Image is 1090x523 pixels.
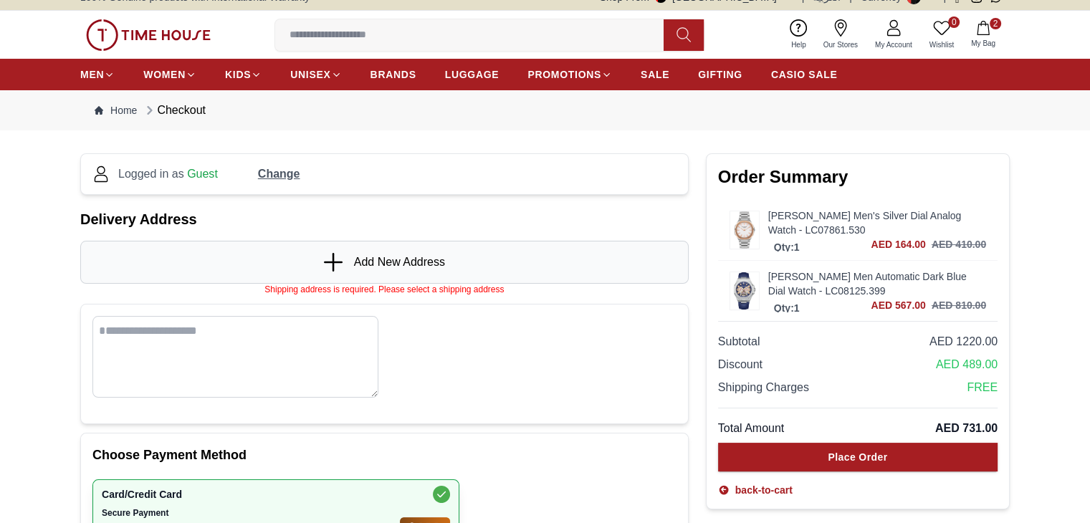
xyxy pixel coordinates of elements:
[80,284,689,295] div: Shipping address is required. Please select a shipping address
[768,208,986,237] a: [PERSON_NAME] Men's Silver Dial Analog Watch - LC07861.530
[354,254,445,271] span: Add New Address
[818,39,864,50] span: Our Stores
[730,272,759,309] img: ...
[718,379,809,396] span: Shipping Charges
[718,333,760,350] span: Subtotal
[828,450,887,464] div: Place Order
[869,39,918,50] span: My Account
[967,379,998,396] span: FREE
[871,237,925,251] span: AED 164.00
[527,67,601,82] span: PROMOTIONS
[948,16,960,28] span: 0
[935,420,998,437] span: AED 731.00
[718,356,762,373] span: Discount
[80,90,1010,130] nav: Breadcrumb
[370,67,416,82] span: BRANDS
[962,18,1004,52] button: 2My Bag
[698,67,742,82] span: GIFTING
[718,165,998,188] h2: Order Summary
[641,62,669,87] a: SALE
[815,16,866,53] a: Our Stores
[771,67,838,82] span: CASIO SALE
[102,489,394,500] span: Card/Credit Card
[771,301,803,315] p: Qty: 1
[771,240,803,254] p: Qty: 1
[936,356,998,373] span: AED 489.00
[95,103,137,117] a: Home
[187,168,218,180] span: Guest
[92,445,677,465] h2: Choose Payment Method
[80,67,104,82] span: MEN
[924,39,960,50] span: Wishlist
[143,67,186,82] span: WOMEN
[290,67,330,82] span: UNISEX
[445,62,499,87] a: LUGGAGE
[718,443,998,471] button: Place Order
[785,39,812,50] span: Help
[698,62,742,87] a: GIFTING
[225,67,251,82] span: KIDS
[768,269,986,298] a: [PERSON_NAME] Men Automatic Dark Blue Dial Watch - LC08125.399
[929,333,998,350] span: AED 1220.00
[80,209,689,229] h1: Delivery Address
[718,483,793,497] a: back-to-cart
[225,62,262,87] a: KIDS
[527,62,612,87] a: PROMOTIONS
[990,18,1001,29] span: 2
[871,298,925,312] span: AED 567.00
[771,62,838,87] a: CASIO SALE
[641,67,669,82] span: SALE
[86,19,211,51] img: ...
[718,420,785,437] span: Total Amount
[258,165,300,183] span: Change
[932,237,986,251] h3: AED 410.00
[370,62,416,87] a: BRANDS
[921,16,962,53] a: 0Wishlist
[290,62,341,87] a: UNISEX
[783,16,815,53] a: Help
[80,62,115,87] a: MEN
[143,102,206,119] div: Checkout
[965,38,1001,49] span: My Bag
[118,165,218,183] p: Logged in as
[445,67,499,82] span: LUGGAGE
[730,211,759,248] img: ...
[102,507,394,519] span: Secure Payment
[932,298,986,312] h3: AED 810.00
[143,62,196,87] a: WOMEN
